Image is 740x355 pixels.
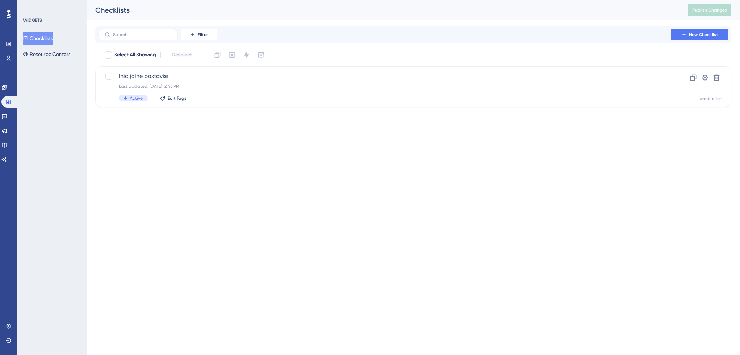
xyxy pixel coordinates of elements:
[114,51,156,59] span: Select All Showing
[165,48,198,61] button: Deselect
[172,51,192,59] span: Deselect
[168,95,186,101] span: Edit Tags
[119,83,650,89] div: Last Updated: [DATE] 12:43 PM
[688,4,731,16] button: Publish Changes
[692,7,727,13] span: Publish Changes
[130,95,143,101] span: Active
[23,48,70,61] button: Resource Centers
[671,29,728,40] button: New Checklist
[700,96,722,101] div: production
[119,72,650,81] span: Inicijalne postavke
[23,32,53,45] button: Checklists
[160,95,186,101] button: Edit Tags
[181,29,217,40] button: Filter
[198,32,208,38] span: Filter
[689,32,718,38] span: New Checklist
[23,17,42,23] div: WIDGETS
[113,32,172,37] input: Search
[95,5,670,15] div: Checklists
